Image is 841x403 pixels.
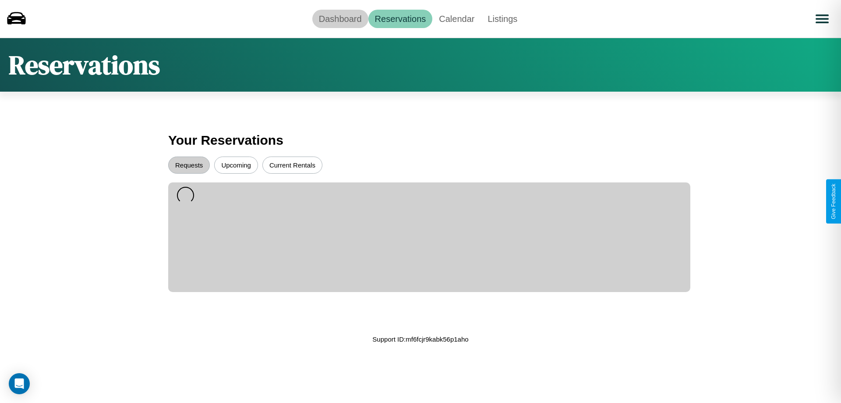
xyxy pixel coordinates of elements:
button: Requests [168,157,210,174]
button: Open menu [810,7,834,31]
p: Support ID: mf6fcjr9kabk56p1aho [372,333,468,345]
h1: Reservations [9,47,160,83]
a: Listings [481,10,524,28]
a: Dashboard [312,10,368,28]
h3: Your Reservations [168,128,673,152]
a: Calendar [432,10,481,28]
button: Upcoming [214,157,258,174]
div: Give Feedback [830,184,837,219]
div: Open Intercom Messenger [9,373,30,394]
button: Current Rentals [262,157,322,174]
a: Reservations [368,10,433,28]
